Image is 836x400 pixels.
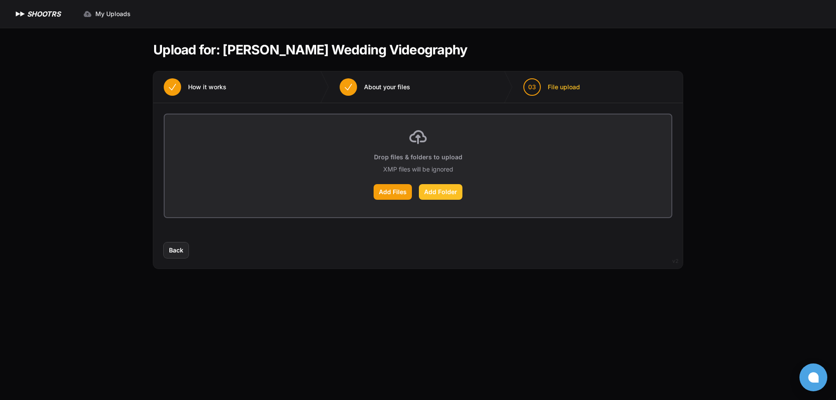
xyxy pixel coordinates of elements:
span: Back [169,246,183,255]
span: File upload [548,83,580,91]
h1: Upload for: [PERSON_NAME] Wedding Videography [153,42,467,57]
p: Drop files & folders to upload [374,153,462,161]
button: 03 File upload [513,71,590,103]
img: SHOOTRS [14,9,27,19]
a: My Uploads [78,6,136,22]
button: How it works [153,71,237,103]
button: Open chat window [799,363,827,391]
span: My Uploads [95,10,131,18]
label: Add Files [374,184,412,200]
p: XMP files will be ignored [383,165,453,174]
span: About your files [364,83,410,91]
label: Add Folder [419,184,462,200]
span: 03 [528,83,536,91]
button: Back [164,242,189,258]
span: How it works [188,83,226,91]
a: SHOOTRS SHOOTRS [14,9,61,19]
button: About your files [329,71,421,103]
div: v2 [672,256,678,266]
h1: SHOOTRS [27,9,61,19]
